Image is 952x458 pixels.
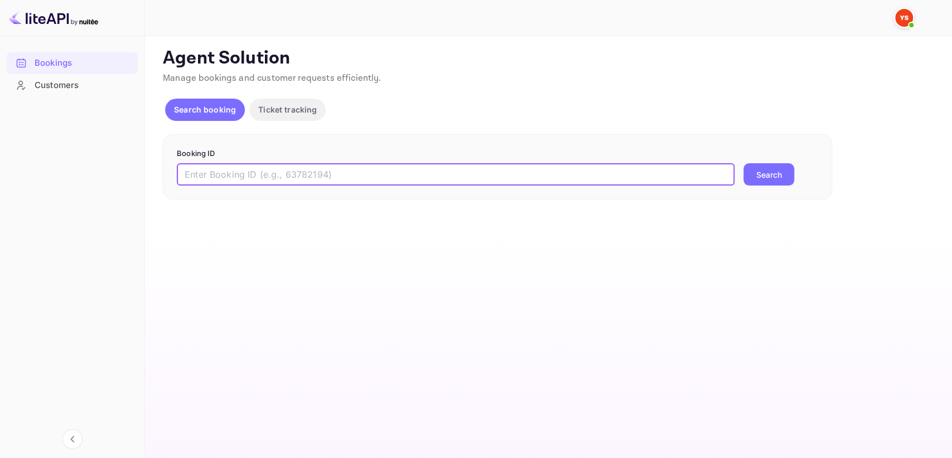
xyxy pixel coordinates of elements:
a: Bookings [7,52,138,73]
span: Manage bookings and customer requests efficiently. [163,72,381,84]
p: Search booking [174,104,236,115]
div: Bookings [7,52,138,74]
div: Customers [35,79,132,92]
input: Enter Booking ID (e.g., 63782194) [177,163,734,186]
p: Agent Solution [163,47,932,70]
button: Search [743,163,794,186]
div: Customers [7,75,138,96]
img: LiteAPI logo [9,9,98,27]
p: Booking ID [177,148,818,159]
button: Collapse navigation [62,429,83,449]
p: Ticket tracking [258,104,317,115]
img: Yandex Support [895,9,913,27]
a: Customers [7,75,138,95]
div: Bookings [35,57,132,70]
